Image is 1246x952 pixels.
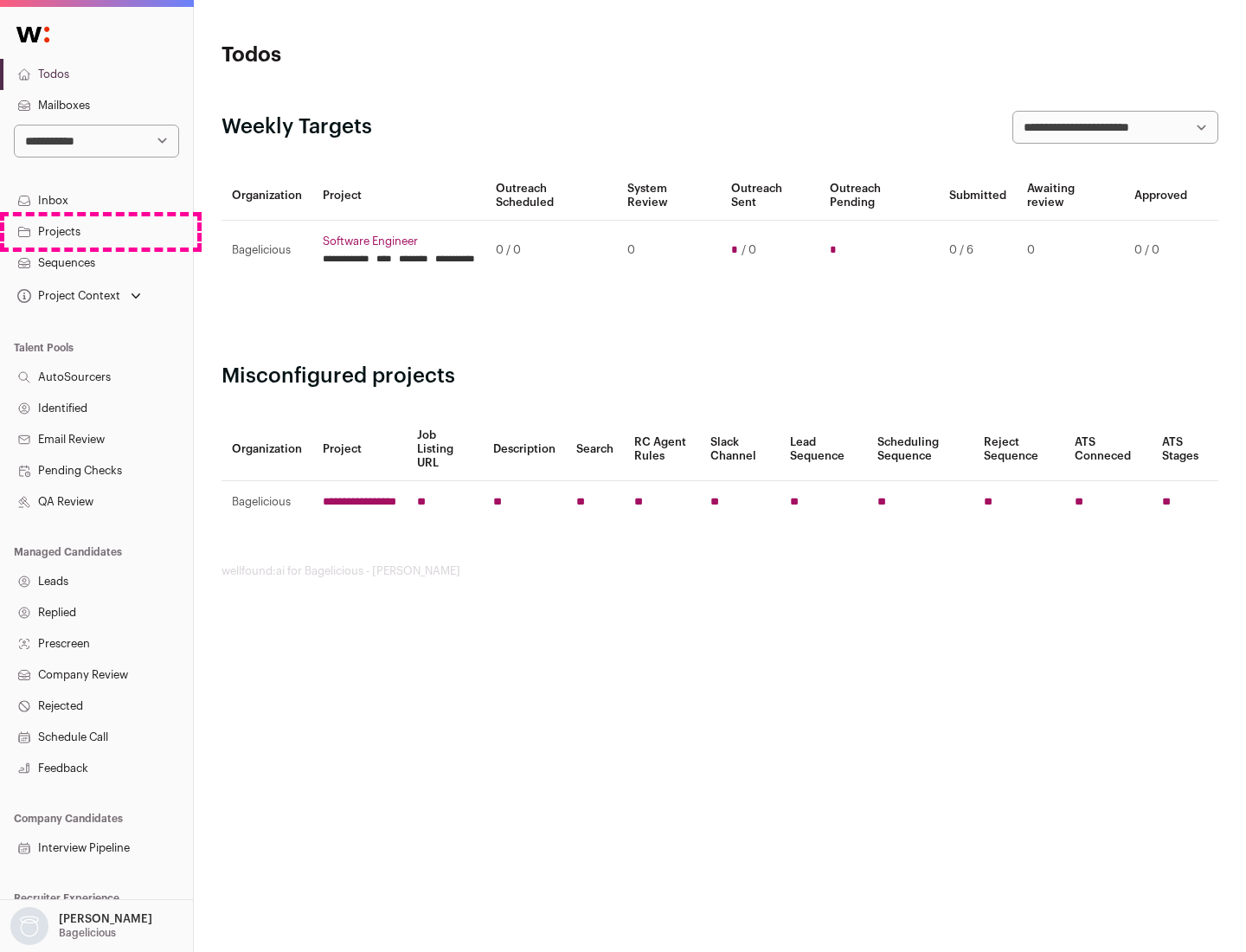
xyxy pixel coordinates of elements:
[742,243,756,257] span: / 0
[939,171,1017,221] th: Submitted
[700,418,780,481] th: Slack Channel
[485,171,617,221] th: Outreach Scheduled
[222,564,1218,578] footer: wellfound:ai for Bagelicious - [PERSON_NAME]
[1124,221,1198,280] td: 0 / 0
[7,17,59,52] img: Wellfound
[59,912,152,926] p: [PERSON_NAME]
[867,418,973,481] th: Scheduling Sequence
[939,221,1017,280] td: 0 / 6
[312,418,407,481] th: Project
[1152,418,1218,481] th: ATS Stages
[1124,171,1198,221] th: Approved
[222,171,312,221] th: Organization
[1064,418,1151,481] th: ATS Conneced
[222,113,372,141] h2: Weekly Targets
[1017,171,1124,221] th: Awaiting review
[222,221,312,280] td: Bagelicious
[485,221,617,280] td: 0 / 0
[617,171,720,221] th: System Review
[566,418,624,481] th: Search
[407,418,483,481] th: Job Listing URL
[59,926,116,940] p: Bagelicious
[1017,221,1124,280] td: 0
[819,171,938,221] th: Outreach Pending
[14,289,120,303] div: Project Context
[10,907,48,945] img: nopic.png
[7,907,156,945] button: Open dropdown
[721,171,820,221] th: Outreach Sent
[312,171,485,221] th: Project
[323,235,475,248] a: Software Engineer
[222,363,1218,390] h2: Misconfigured projects
[780,418,867,481] th: Lead Sequence
[222,42,554,69] h1: Todos
[14,284,145,308] button: Open dropdown
[483,418,566,481] th: Description
[973,418,1065,481] th: Reject Sequence
[624,418,699,481] th: RC Agent Rules
[617,221,720,280] td: 0
[222,418,312,481] th: Organization
[222,481,312,524] td: Bagelicious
